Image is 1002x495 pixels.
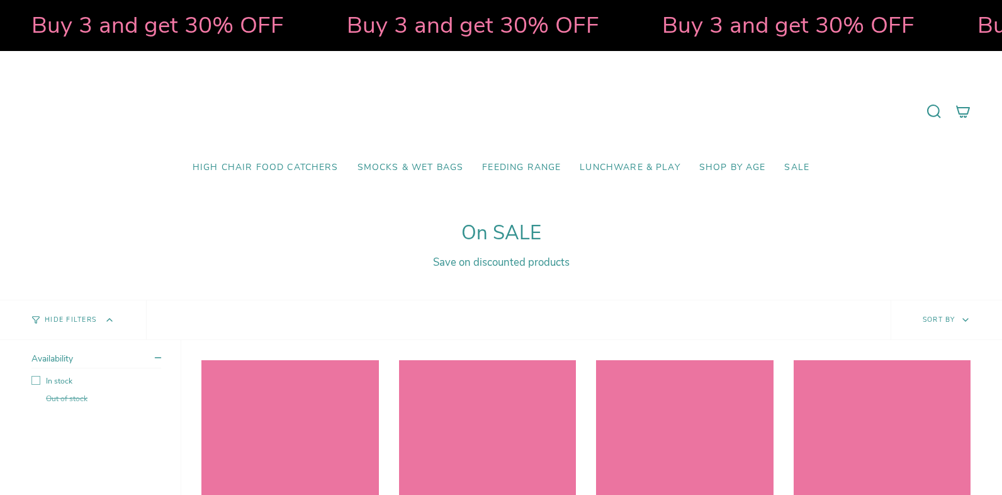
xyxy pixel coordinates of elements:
span: Smocks & Wet Bags [357,162,464,173]
a: Lunchware & Play [570,153,689,183]
span: Lunchware & Play [580,162,680,173]
button: Sort by [891,300,1002,339]
a: Feeding Range [473,153,570,183]
strong: Buy 3 and get 30% OFF [346,9,598,41]
div: Save on discounted products [31,255,971,270]
strong: Buy 3 and get 30% OFF [661,9,913,41]
a: Shop by Age [690,153,775,183]
span: Shop by Age [699,162,766,173]
span: Hide Filters [45,317,96,324]
a: High Chair Food Catchers [183,153,348,183]
a: Smocks & Wet Bags [348,153,473,183]
h1: On SALE [31,222,971,245]
a: SALE [775,153,819,183]
strong: Buy 3 and get 30% OFF [30,9,283,41]
a: Mumma’s Little Helpers [393,70,610,153]
label: In stock [31,376,161,386]
summary: Availability [31,353,161,368]
span: Feeding Range [482,162,561,173]
span: SALE [784,162,809,173]
span: Availability [31,353,73,365]
span: Sort by [923,315,955,324]
span: High Chair Food Catchers [193,162,339,173]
